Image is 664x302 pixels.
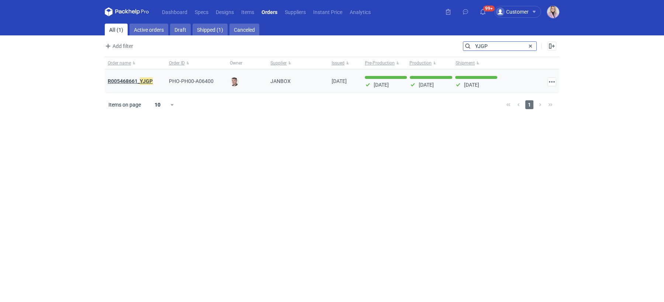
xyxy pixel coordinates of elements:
[477,6,489,18] button: 99+
[191,7,212,16] a: Specs
[129,24,168,35] a: Active orders
[494,6,547,18] button: Customer
[346,7,374,16] a: Analytics
[146,100,170,110] div: 10
[230,77,239,86] img: Maciej Sikora
[362,57,408,69] button: Pre-Production
[309,7,346,16] a: Instant Price
[496,7,529,16] div: Customer
[281,7,309,16] a: Suppliers
[332,60,345,66] span: Issued
[374,82,389,88] p: [DATE]
[193,24,228,35] a: Shipped (1)
[456,60,475,66] span: Shipment
[212,7,238,16] a: Designs
[230,60,242,66] span: Owner
[238,7,258,16] a: Items
[270,60,287,66] span: Supplier
[108,77,153,85] a: R005468661_YJGP
[419,82,434,88] p: [DATE]
[547,77,556,86] button: Actions
[463,42,536,51] input: Search
[229,24,259,35] a: Canceled
[267,57,329,69] button: Supplier
[329,57,362,69] button: Issued
[267,69,329,93] div: JANBOX
[105,57,166,69] button: Order name
[169,60,185,66] span: Order ID
[166,57,227,69] button: Order ID
[525,100,533,109] span: 1
[270,77,291,85] span: JANBOX
[547,6,559,18] img: Klaudia Wiśniewska
[365,60,395,66] span: Pre-Production
[104,42,133,51] span: Add filter
[464,82,479,88] p: [DATE]
[103,42,134,51] button: Add filter
[258,7,281,16] a: Orders
[108,60,131,66] span: Order name
[332,78,347,84] span: 20/01/2025
[105,24,128,35] a: All (1)
[140,77,153,85] em: YJGP
[408,57,454,69] button: Production
[170,24,191,35] a: Draft
[409,60,432,66] span: Production
[169,78,214,84] span: PHO-PH00-A06400
[108,101,141,108] span: Items on page
[454,57,500,69] button: Shipment
[105,7,149,16] svg: Packhelp Pro
[158,7,191,16] a: Dashboard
